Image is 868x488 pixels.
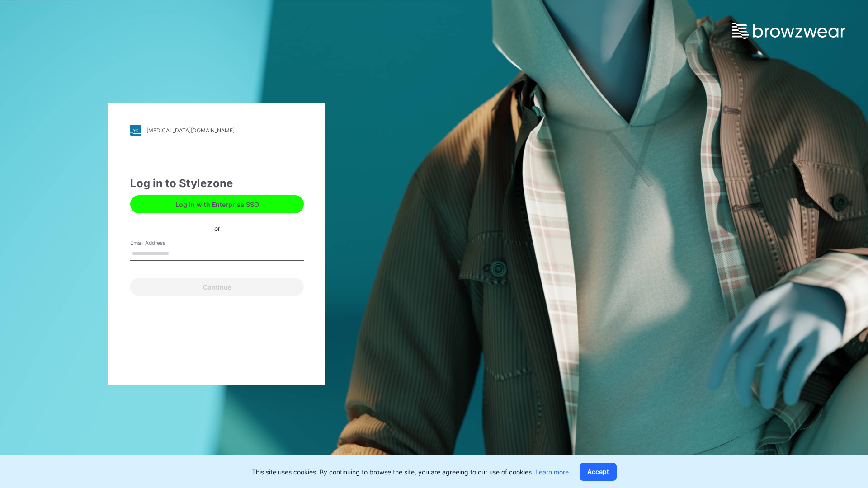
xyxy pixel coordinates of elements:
[207,223,227,233] div: or
[130,125,304,136] a: [MEDICAL_DATA][DOMAIN_NAME]
[130,195,304,213] button: Log in with Enterprise SSO
[252,467,569,477] p: This site uses cookies. By continuing to browse the site, you are agreeing to our use of cookies.
[580,463,617,481] button: Accept
[732,23,845,39] img: browzwear-logo.e42bd6dac1945053ebaf764b6aa21510.svg
[130,125,141,136] img: stylezone-logo.562084cfcfab977791bfbf7441f1a819.svg
[130,175,304,192] div: Log in to Stylezone
[146,127,235,134] div: [MEDICAL_DATA][DOMAIN_NAME]
[535,468,569,476] a: Learn more
[130,239,193,247] label: Email Address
